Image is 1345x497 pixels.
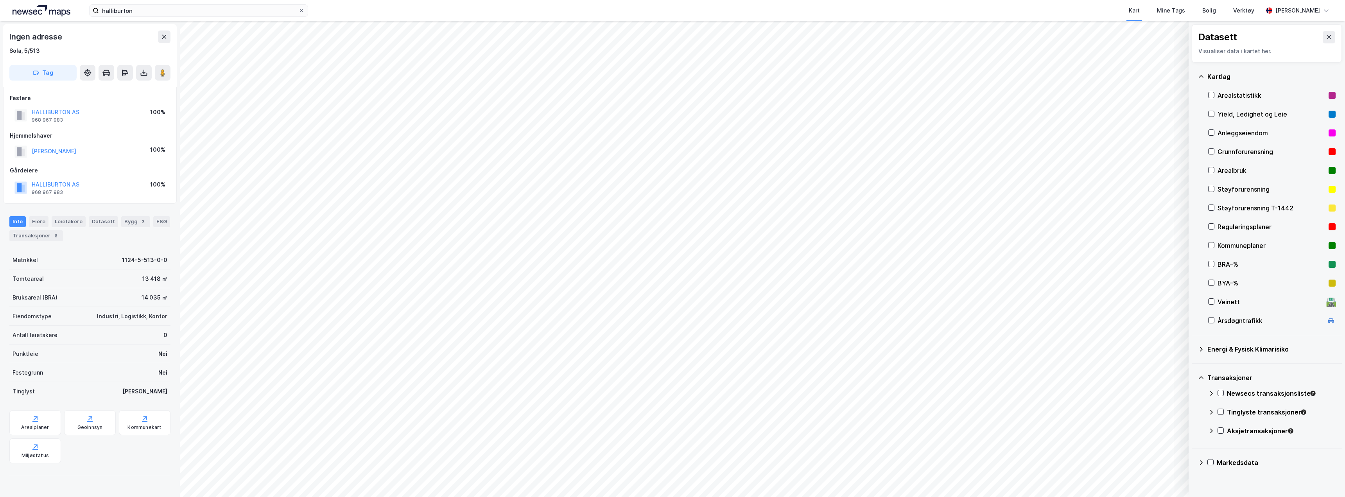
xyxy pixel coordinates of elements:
[10,93,170,103] div: Festere
[77,424,103,431] div: Geoinnsyn
[142,274,167,283] div: 13 418 ㎡
[9,216,26,227] div: Info
[1233,6,1254,15] div: Verktøy
[1218,260,1325,269] div: BRA–%
[127,424,161,431] div: Kommunekart
[52,216,86,227] div: Leietakere
[1202,6,1216,15] div: Bolig
[9,31,63,43] div: Ingen adresse
[32,117,63,123] div: 968 967 983
[1129,6,1140,15] div: Kart
[13,349,38,359] div: Punktleie
[9,230,63,241] div: Transaksjoner
[1218,128,1325,138] div: Anleggseiendom
[142,293,167,302] div: 14 035 ㎡
[122,255,167,265] div: 1124-5-513-0-0
[158,368,167,377] div: Nei
[139,218,147,226] div: 3
[9,65,77,81] button: Tag
[1218,241,1325,250] div: Kommuneplaner
[10,166,170,175] div: Gårdeiere
[150,145,165,154] div: 100%
[163,330,167,340] div: 0
[150,108,165,117] div: 100%
[121,216,150,227] div: Bygg
[1326,297,1336,307] div: 🛣️
[1218,91,1325,100] div: Arealstatistikk
[1306,459,1345,497] div: Kontrollprogram for chat
[1157,6,1185,15] div: Mine Tags
[1306,459,1345,497] iframe: Chat Widget
[150,180,165,189] div: 100%
[29,216,48,227] div: Eiere
[13,330,57,340] div: Antall leietakere
[1218,147,1325,156] div: Grunnforurensning
[1275,6,1320,15] div: [PERSON_NAME]
[1217,458,1336,467] div: Markedsdata
[1198,47,1335,56] div: Visualiser data i kartet her.
[1309,390,1316,397] div: Tooltip anchor
[1218,109,1325,119] div: Yield, Ledighet og Leie
[13,5,70,16] img: logo.a4113a55bc3d86da70a041830d287a7e.svg
[99,5,298,16] input: Søk på adresse, matrikkel, gårdeiere, leietakere eller personer
[122,387,167,396] div: [PERSON_NAME]
[13,255,38,265] div: Matrikkel
[97,312,167,321] div: Industri, Logistikk, Kontor
[1218,166,1325,175] div: Arealbruk
[1198,31,1237,43] div: Datasett
[21,424,49,431] div: Arealplaner
[158,349,167,359] div: Nei
[52,232,60,240] div: 8
[1287,427,1294,434] div: Tooltip anchor
[1218,185,1325,194] div: Støyforurensning
[89,216,118,227] div: Datasett
[10,131,170,140] div: Hjemmelshaver
[1207,344,1336,354] div: Energi & Fysisk Klimarisiko
[1218,278,1325,288] div: BYA–%
[13,387,35,396] div: Tinglyst
[1218,297,1323,307] div: Veinett
[1300,409,1307,416] div: Tooltip anchor
[1227,407,1336,417] div: Tinglyste transaksjoner
[13,368,43,377] div: Festegrunn
[13,293,57,302] div: Bruksareal (BRA)
[1207,72,1336,81] div: Kartlag
[13,274,44,283] div: Tomteareal
[32,189,63,196] div: 968 967 983
[1227,426,1336,436] div: Aksjetransaksjoner
[1227,389,1336,398] div: Newsecs transaksjonsliste
[9,46,40,56] div: Sola, 5/513
[1218,222,1325,231] div: Reguleringsplaner
[22,452,49,459] div: Miljøstatus
[1218,203,1325,213] div: Støyforurensning T-1442
[153,216,170,227] div: ESG
[1218,316,1323,325] div: Årsdøgntrafikk
[1207,373,1336,382] div: Transaksjoner
[13,312,52,321] div: Eiendomstype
